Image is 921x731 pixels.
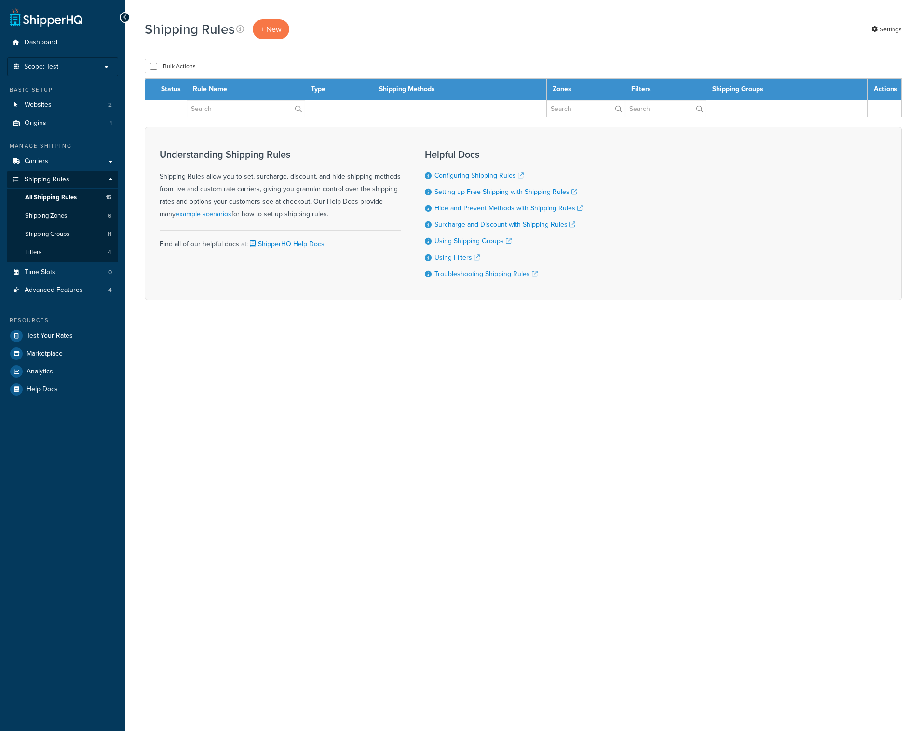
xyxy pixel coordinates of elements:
div: Basic Setup [7,86,118,94]
span: Origins [25,119,46,127]
a: ShipperHQ Help Docs [248,239,325,249]
a: Settings [871,23,902,36]
div: Shipping Rules allow you to set, surcharge, discount, and hide shipping methods from live and cus... [160,149,401,221]
li: All Shipping Rules [7,189,118,207]
a: Setting up Free Shipping with Shipping Rules [434,187,577,197]
span: Dashboard [25,39,57,47]
a: Analytics [7,363,118,380]
span: 15 [106,193,111,202]
a: + New [253,19,289,39]
th: Shipping Methods [373,79,546,100]
li: Filters [7,244,118,262]
span: + New [260,24,282,35]
span: Time Slots [25,268,55,276]
a: Shipping Zones 6 [7,207,118,225]
span: Advanced Features [25,286,83,294]
a: Test Your Rates [7,327,118,345]
span: Shipping Groups [25,230,69,238]
a: Using Filters [434,252,480,262]
a: Advanced Features 4 [7,281,118,299]
h3: Understanding Shipping Rules [160,149,401,160]
a: All Shipping Rules 15 [7,189,118,207]
a: Dashboard [7,34,118,52]
th: Type [305,79,373,100]
li: Time Slots [7,263,118,281]
span: Test Your Rates [27,332,73,340]
th: Filters [625,79,706,100]
span: 4 [108,248,111,257]
span: 2 [108,101,112,109]
span: Carriers [25,157,48,166]
span: 1 [110,119,112,127]
button: Bulk Actions [145,59,201,73]
li: Shipping Zones [7,207,118,225]
th: Status [155,79,187,100]
a: Carriers [7,152,118,170]
div: Manage Shipping [7,142,118,150]
a: Configuring Shipping Rules [434,170,524,180]
div: Resources [7,317,118,325]
th: Actions [868,79,902,100]
input: Search [187,100,305,117]
a: Using Shipping Groups [434,236,512,246]
li: Origins [7,114,118,132]
span: Marketplace [27,350,63,358]
span: All Shipping Rules [25,193,77,202]
a: Websites 2 [7,96,118,114]
a: Help Docs [7,381,118,398]
h3: Helpful Docs [425,149,583,160]
input: Search [547,100,625,117]
th: Shipping Groups [706,79,868,100]
span: 0 [108,268,112,276]
a: Marketplace [7,345,118,362]
li: Websites [7,96,118,114]
div: Find all of our helpful docs at: [160,230,401,250]
a: Hide and Prevent Methods with Shipping Rules [434,203,583,213]
span: Shipping Zones [25,212,67,220]
a: Shipping Groups 11 [7,225,118,243]
h1: Shipping Rules [145,20,235,39]
li: Advanced Features [7,281,118,299]
span: Websites [25,101,52,109]
a: Origins 1 [7,114,118,132]
span: Analytics [27,368,53,376]
a: ShipperHQ Home [10,7,82,27]
a: Troubleshooting Shipping Rules [434,269,538,279]
span: 6 [108,212,111,220]
span: Scope: Test [24,63,58,71]
span: Shipping Rules [25,176,69,184]
input: Search [625,100,706,117]
li: Shipping Rules [7,171,118,262]
span: Help Docs [27,386,58,394]
span: 4 [108,286,112,294]
a: Time Slots 0 [7,263,118,281]
a: example scenarios [176,209,231,219]
a: Filters 4 [7,244,118,262]
th: Rule Name [187,79,305,100]
a: Surcharge and Discount with Shipping Rules [434,220,575,230]
span: Filters [25,248,41,257]
span: 11 [108,230,111,238]
th: Zones [546,79,625,100]
a: Shipping Rules [7,171,118,189]
li: Shipping Groups [7,225,118,243]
